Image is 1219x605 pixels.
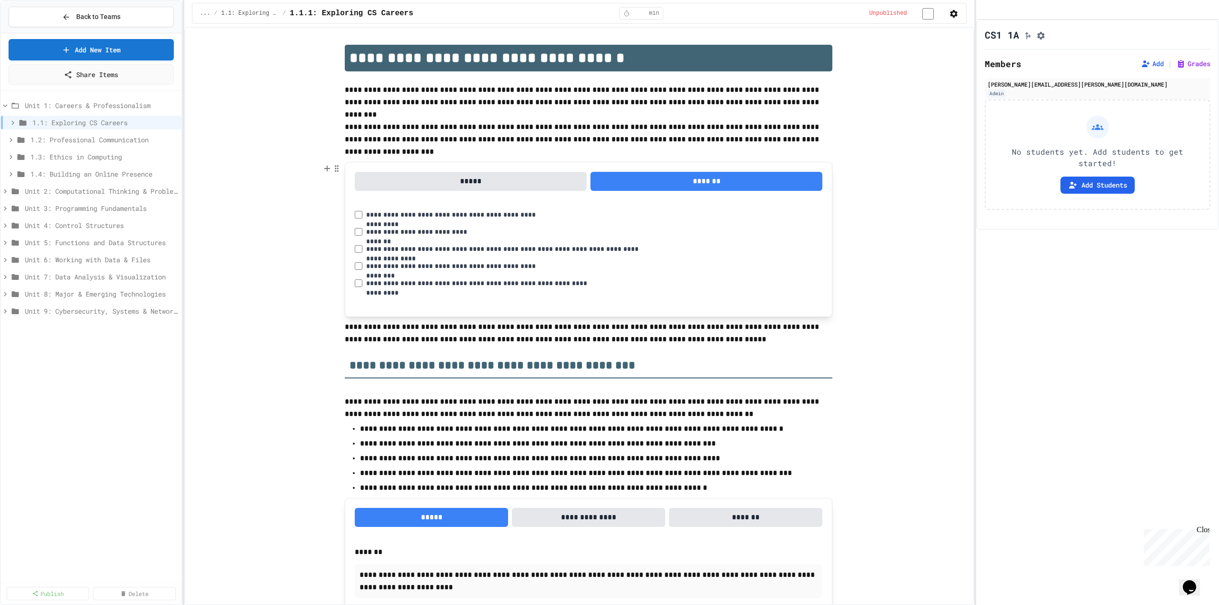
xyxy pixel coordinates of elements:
iframe: chat widget [1179,567,1209,595]
button: Add Students [1060,177,1135,194]
span: Unit 5: Functions and Data Structures [25,238,178,248]
iframe: chat widget [1140,526,1209,566]
button: Grades [1176,59,1210,69]
span: Unit 4: Control Structures [25,220,178,230]
span: Unit 9: Cybersecurity, Systems & Networking [25,306,178,316]
span: 1.1: Exploring CS Careers [32,118,178,128]
p: No students yet. Add students to get started! [993,146,1202,169]
input: publish toggle [911,8,945,20]
button: Click to see fork details [1023,29,1032,40]
a: Add New Item [9,39,174,60]
h2: Members [985,57,1021,70]
span: min [649,10,659,17]
a: Share Items [9,64,174,85]
span: Unpublished [869,10,907,17]
span: Unit 7: Data Analysis & Visualization [25,272,178,282]
button: Add [1141,59,1164,69]
button: Assignment Settings [1036,29,1046,40]
span: Unit 1: Careers & Professionalism [25,100,178,110]
a: Delete [93,587,175,600]
span: / [282,10,286,17]
span: Unit 6: Working with Data & Files [25,255,178,265]
span: | [1168,58,1172,69]
span: 1.3: Ethics in Computing [30,152,178,162]
span: 1.4: Building an Online Presence [30,169,178,179]
span: ... [200,10,210,17]
span: Unit 8: Major & Emerging Technologies [25,289,178,299]
div: Admin [988,89,1006,98]
span: 1.1.1: Exploring CS Careers [290,8,413,19]
span: 1.1: Exploring CS Careers [221,10,279,17]
span: Back to Teams [76,12,120,22]
a: Publish [7,587,89,600]
button: Back to Teams [9,7,174,27]
div: Chat with us now!Close [4,4,66,60]
span: 1.2: Professional Communication [30,135,178,145]
h1: CS1 1A [985,28,1019,41]
div: [PERSON_NAME][EMAIL_ADDRESS][PERSON_NAME][DOMAIN_NAME] [988,80,1208,89]
span: / [214,10,217,17]
span: Unit 3: Programming Fundamentals [25,203,178,213]
span: Unit 2: Computational Thinking & Problem-Solving [25,186,178,196]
